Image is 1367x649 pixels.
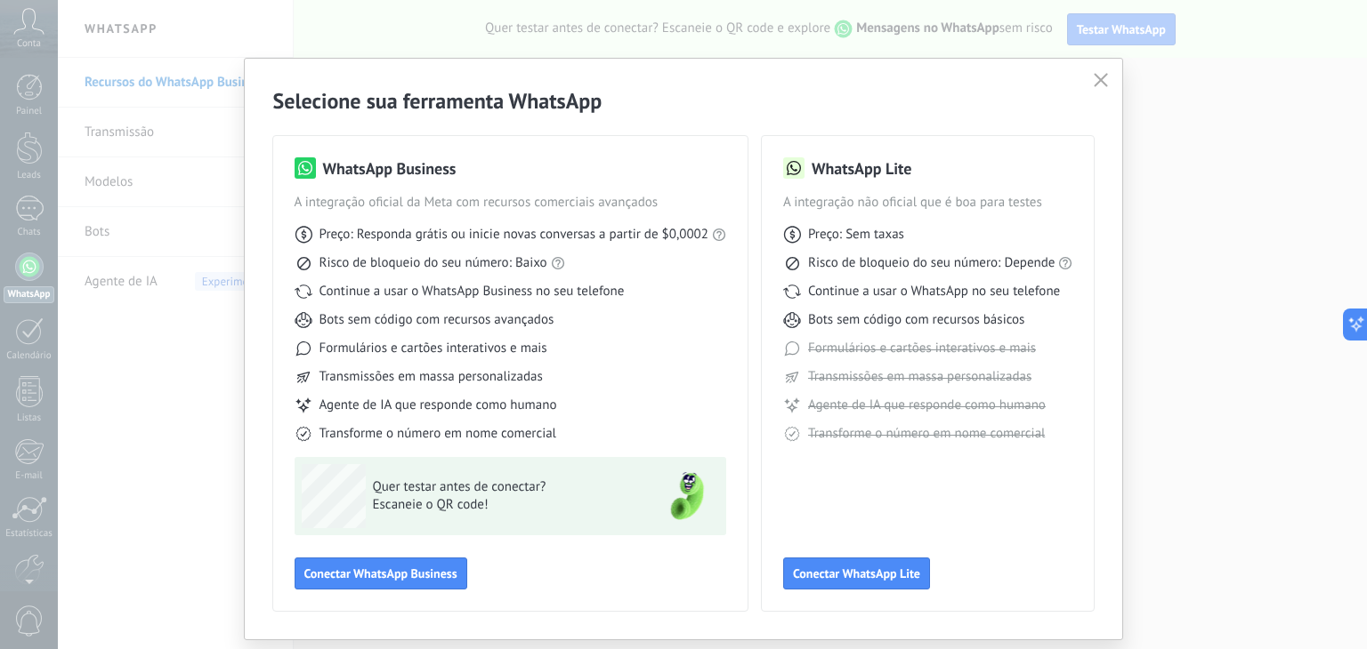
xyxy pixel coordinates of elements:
[373,478,633,496] span: Quer testar antes de conectar?
[273,87,1095,115] h2: Selecione sua ferramenta WhatsApp
[320,254,547,272] span: Risco de bloqueio do seu número: Baixo
[323,157,457,180] h3: WhatsApp Business
[304,567,457,580] span: Conectar WhatsApp Business
[320,226,708,244] span: Preço: Responda grátis ou inicie novas conversas a partir de $0,0002
[808,368,1031,386] span: Transmissões em massa personalizadas
[783,194,1073,212] span: A integração não oficial que é boa para testes
[373,496,633,514] span: Escaneie o QR code!
[295,557,467,589] button: Conectar WhatsApp Business
[812,157,911,180] h3: WhatsApp Lite
[808,254,1056,272] span: Risco de bloqueio do seu número: Depende
[808,397,1046,414] span: Agente de IA que responde como humano
[320,425,556,443] span: Transforme o número em nome comercial
[783,557,930,589] button: Conectar WhatsApp Lite
[295,194,726,212] span: A integração oficial da Meta com recursos comerciais avançados
[808,311,1024,329] span: Bots sem código com recursos básicos
[320,397,557,414] span: Agente de IA que responde como humano
[655,464,719,528] img: green-phone.png
[320,283,625,300] span: Continue a usar o WhatsApp Business no seu telefone
[808,283,1060,300] span: Continue a usar o WhatsApp no seu telefone
[808,226,904,244] span: Preço: Sem taxas
[808,340,1036,357] span: Formulários e cartões interativos e mais
[808,425,1045,443] span: Transforme o número em nome comercial
[320,368,543,386] span: Transmissões em massa personalizadas
[320,311,554,329] span: Bots sem código com recursos avançados
[320,340,547,357] span: Formulários e cartões interativos e mais
[793,567,920,580] span: Conectar WhatsApp Lite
